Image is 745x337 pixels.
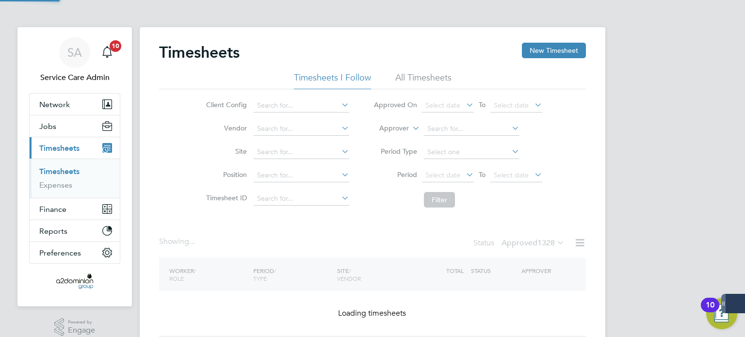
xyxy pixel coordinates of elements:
[425,101,460,110] span: Select date
[203,193,247,202] label: Timesheet ID
[39,167,80,176] a: Timesheets
[537,238,555,248] span: 1328
[54,318,96,337] a: Powered byEngage
[203,170,247,179] label: Position
[68,318,95,326] span: Powered by
[189,237,195,246] span: ...
[97,37,117,68] a: 10
[67,46,82,59] span: SA
[424,192,455,208] button: Filter
[30,242,120,263] button: Preferences
[425,171,460,179] span: Select date
[373,147,417,156] label: Period Type
[39,144,80,153] span: Timesheets
[522,43,586,58] button: New Timesheet
[39,205,66,214] span: Finance
[110,40,121,52] span: 10
[494,101,529,110] span: Select date
[68,326,95,335] span: Engage
[373,170,417,179] label: Period
[203,100,247,109] label: Client Config
[159,43,240,62] h2: Timesheets
[30,115,120,137] button: Jobs
[395,72,452,89] li: All Timesheets
[29,72,120,83] span: Service Care Admin
[159,237,197,247] div: Showing
[373,100,417,109] label: Approved On
[30,94,120,115] button: Network
[254,145,349,159] input: Search for...
[29,273,120,289] a: Go to home page
[39,180,72,190] a: Expenses
[476,168,488,181] span: To
[494,171,529,179] span: Select date
[39,122,56,131] span: Jobs
[203,147,247,156] label: Site
[203,124,247,132] label: Vendor
[254,169,349,182] input: Search for...
[39,248,81,257] span: Preferences
[39,100,70,109] span: Network
[365,124,409,133] label: Approver
[254,99,349,112] input: Search for...
[30,220,120,241] button: Reports
[473,237,567,250] div: Status
[476,98,488,111] span: To
[424,122,519,136] input: Search for...
[17,27,132,306] nav: Main navigation
[424,145,519,159] input: Select one
[502,238,565,248] label: Approved
[29,37,120,83] a: SAService Care Admin
[254,122,349,136] input: Search for...
[30,198,120,220] button: Finance
[706,298,737,329] button: Open Resource Center, 10 new notifications
[706,305,714,318] div: 10
[30,159,120,198] div: Timesheets
[56,273,93,289] img: a2dominion-logo-retina.png
[30,137,120,159] button: Timesheets
[254,192,349,206] input: Search for...
[39,226,67,236] span: Reports
[294,72,371,89] li: Timesheets I Follow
